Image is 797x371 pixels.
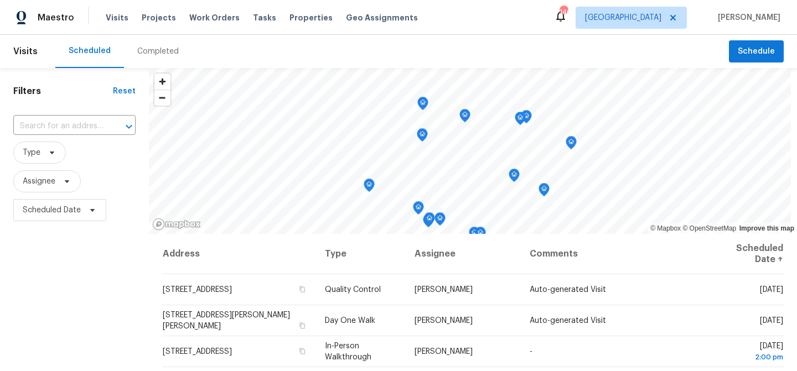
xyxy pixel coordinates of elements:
[13,118,105,135] input: Search for an address...
[163,286,232,294] span: [STREET_ADDRESS]
[13,86,113,97] h1: Filters
[163,311,290,330] span: [STREET_ADDRESS][PERSON_NAME][PERSON_NAME]
[707,234,784,274] th: Scheduled Date ↑
[415,286,473,294] span: [PERSON_NAME]
[434,212,446,229] div: Map marker
[417,128,428,145] div: Map marker
[23,205,81,216] span: Scheduled Date
[415,348,473,356] span: [PERSON_NAME]
[530,317,606,325] span: Auto-generated Visit
[316,234,405,274] th: Type
[69,45,111,56] div: Scheduled
[325,286,381,294] span: Quality Control
[23,176,55,187] span: Assignee
[716,342,783,363] span: [DATE]
[13,39,38,64] span: Visits
[406,234,521,274] th: Assignee
[423,214,434,231] div: Map marker
[154,74,170,90] button: Zoom in
[650,224,681,232] a: Mapbox
[253,14,276,22] span: Tasks
[530,348,532,356] span: -
[716,352,783,363] div: 2:00 pm
[297,321,307,331] button: Copy Address
[297,284,307,294] button: Copy Address
[424,212,435,229] div: Map marker
[162,234,316,274] th: Address
[475,227,486,244] div: Map marker
[739,224,794,232] a: Improve this map
[515,112,526,129] div: Map marker
[738,45,775,59] span: Schedule
[415,317,473,325] span: [PERSON_NAME]
[729,40,784,63] button: Schedule
[413,201,424,218] div: Map marker
[154,90,170,106] button: Zoom out
[560,7,567,18] div: 140
[325,317,375,325] span: Day One Walk
[137,46,179,57] div: Completed
[566,136,577,153] div: Map marker
[121,119,137,134] button: Open
[189,12,240,23] span: Work Orders
[163,348,232,356] span: [STREET_ADDRESS]
[346,12,418,23] span: Geo Assignments
[152,218,201,231] a: Mapbox homepage
[530,286,606,294] span: Auto-generated Visit
[325,342,371,361] span: In-Person Walkthrough
[585,12,661,23] span: [GEOGRAPHIC_DATA]
[113,86,136,97] div: Reset
[521,234,707,274] th: Comments
[521,110,532,127] div: Map marker
[106,12,128,23] span: Visits
[509,169,520,186] div: Map marker
[142,12,176,23] span: Projects
[297,346,307,356] button: Copy Address
[713,12,780,23] span: [PERSON_NAME]
[760,317,783,325] span: [DATE]
[364,179,375,196] div: Map marker
[38,12,74,23] span: Maestro
[417,97,428,114] div: Map marker
[459,109,470,126] div: Map marker
[539,183,550,200] div: Map marker
[760,286,783,294] span: [DATE]
[289,12,333,23] span: Properties
[23,147,40,158] span: Type
[682,224,736,232] a: OpenStreetMap
[149,68,791,234] canvas: Map
[469,227,480,244] div: Map marker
